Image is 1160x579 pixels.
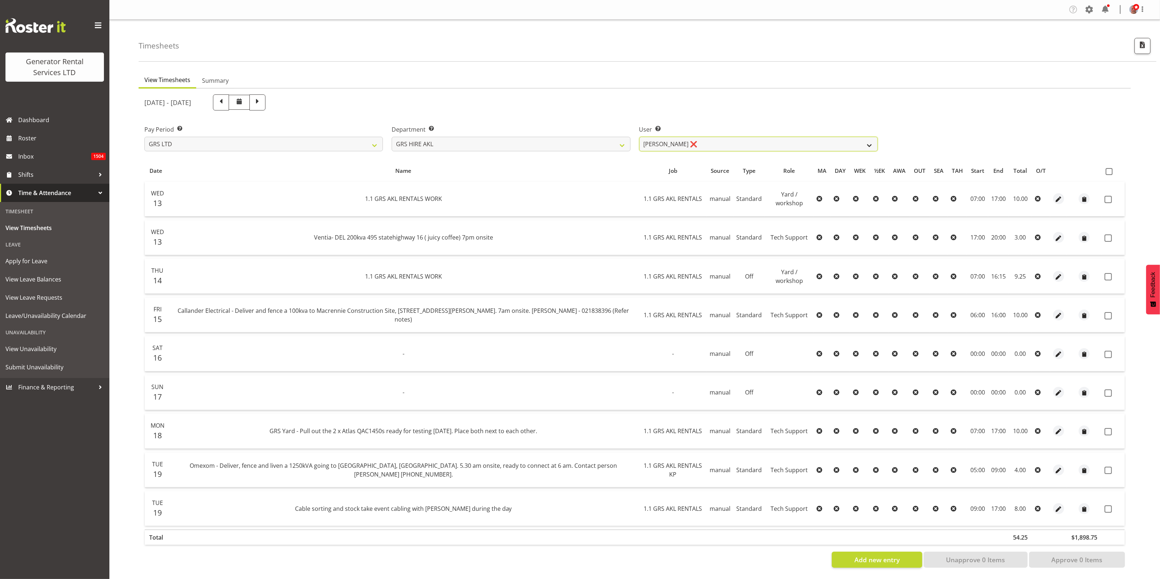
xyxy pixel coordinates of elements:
td: 8.00 [1009,491,1032,526]
span: Dashboard [18,114,106,125]
span: Total [1014,167,1027,175]
span: View Timesheets [144,75,190,84]
span: 1.1 GRS AKL RENTALS WORK [365,272,442,280]
th: 54.25 [1009,529,1032,545]
td: 17:00 [988,414,1009,449]
td: 10.00 [1009,182,1032,217]
span: Shifts [18,169,95,180]
button: Unapprove 0 Items [924,552,1028,568]
td: 05:00 [967,452,988,487]
span: 1.1 GRS AKL RENTALS [644,427,702,435]
span: Callander Electrical - Deliver and fence a 100kva to Macrennie Construction Site, [STREET_ADDRESS... [178,307,629,323]
span: Type [743,167,756,175]
span: 14 [153,275,162,285]
th: $1,898.75 [1067,529,1102,545]
span: Thu [152,267,164,275]
span: SEA [934,167,943,175]
div: Generator Rental Services LTD [13,56,97,78]
a: View Leave Balances [2,270,108,288]
span: Ventia- DEL 200kva 495 statehighway 16 ( juicy coffee) 7pm onsite [314,233,493,241]
span: Submit Unavailability [5,362,104,373]
span: manual [710,466,730,474]
td: Standard [734,220,765,255]
td: 16:00 [988,298,1009,333]
span: 19 [153,508,162,518]
td: 17:00 [967,220,988,255]
span: 1504 [91,153,106,160]
span: View Timesheets [5,222,104,233]
span: Tech Support [771,233,808,241]
a: View Timesheets [2,219,108,237]
span: TAH [952,167,963,175]
span: Apply for Leave [5,256,104,267]
span: manual [710,427,730,435]
span: OUT [914,167,926,175]
a: View Leave Requests [2,288,108,307]
td: 09:00 [967,491,988,526]
span: Tue [152,460,163,468]
h5: [DATE] - [DATE] [144,98,191,106]
span: Add new entry [854,555,900,564]
span: Sun [152,383,164,391]
td: Off [734,375,765,410]
span: View Leave Requests [5,292,104,303]
td: 9.25 [1009,259,1032,294]
span: manual [710,505,730,513]
td: 00:00 [988,336,1009,371]
span: manual [710,311,730,319]
td: 00:00 [988,375,1009,410]
td: 07:00 [967,259,988,294]
span: Tech Support [771,466,808,474]
span: manual [710,233,730,241]
span: Yard / workshop [776,268,803,285]
span: 1.1 GRS AKL RENTALS [644,195,702,203]
td: Off [734,259,765,294]
label: Pay Period [144,125,383,134]
span: Summary [202,76,229,85]
span: Tech Support [771,427,808,435]
span: 15 [153,314,162,324]
td: 07:00 [967,414,988,449]
span: Wed [151,228,164,236]
span: Yard / workshop [776,190,803,207]
div: Unavailability [2,325,108,340]
span: Leave/Unavailability Calendar [5,310,104,321]
span: Finance & Reporting [18,382,95,393]
span: Fri [154,305,162,313]
td: 4.00 [1009,452,1032,487]
span: - [672,350,674,358]
td: 17:00 [988,491,1009,526]
td: 16:15 [988,259,1009,294]
span: 16 [153,353,162,363]
a: View Unavailability [2,340,108,358]
span: 17 [153,392,162,402]
span: manual [710,388,730,396]
th: Total [145,529,167,545]
span: Tue [152,499,163,507]
a: Apply for Leave [2,252,108,270]
td: Standard [734,182,765,217]
span: Feedback [1150,272,1156,298]
td: 06:00 [967,298,988,333]
span: Inbox [18,151,91,162]
td: 00:00 [967,336,988,371]
td: Standard [734,491,765,526]
button: Export CSV [1134,38,1151,54]
span: Sat [152,344,163,352]
label: User [639,125,878,134]
span: manual [710,195,730,203]
span: Unapprove 0 Items [946,555,1005,564]
span: Wed [151,189,164,197]
td: 3.00 [1009,220,1032,255]
span: WEK [854,167,866,175]
span: Job [669,167,677,175]
span: Tech Support [771,311,808,319]
span: - [403,388,404,396]
td: 17:00 [988,182,1009,217]
td: Off [734,336,765,371]
td: 20:00 [988,220,1009,255]
span: Start [971,167,984,175]
td: Standard [734,452,765,487]
span: Time & Attendance [18,187,95,198]
span: Role [783,167,795,175]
